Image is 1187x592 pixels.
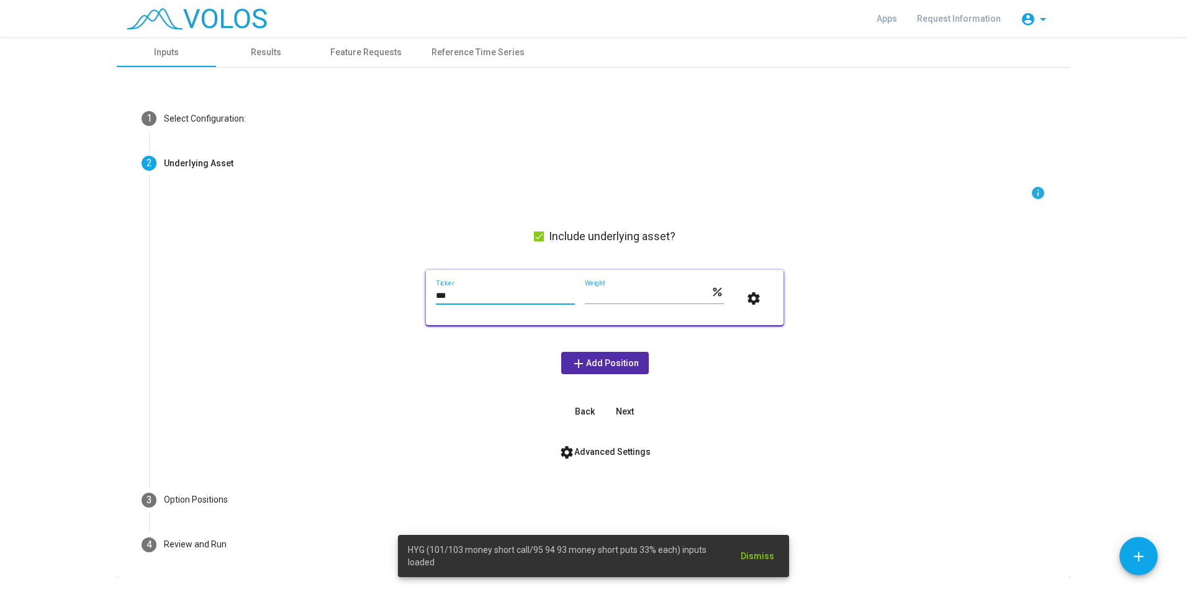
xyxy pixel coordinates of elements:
[917,14,1001,24] span: Request Information
[408,544,726,568] span: HYG (101/103 money short call/95 94 93 money short puts 33% each) inputs loaded
[330,46,402,59] div: Feature Requests
[605,400,644,423] button: Next
[907,7,1011,30] a: Request Information
[746,291,761,306] mat-icon: settings
[1031,186,1045,200] mat-icon: info
[549,441,661,463] button: Advanced Settings
[1131,549,1147,565] mat-icon: add
[561,352,649,374] button: Add Position
[1021,12,1036,27] mat-icon: account_circle
[711,285,724,300] mat-icon: percent
[571,356,586,371] mat-icon: add
[571,358,639,368] span: Add Position
[164,157,233,170] div: Underlying Asset
[147,112,152,124] span: 1
[164,538,227,551] div: Review and Run
[559,447,651,457] span: Advanced Settings
[616,406,634,416] span: Next
[154,46,179,59] div: Inputs
[147,539,152,550] span: 4
[565,400,605,423] button: Back
[867,7,907,30] a: Apps
[559,445,574,460] mat-icon: settings
[164,112,246,125] div: Select Configuration:
[877,14,897,24] span: Apps
[741,551,774,561] span: Dismiss
[731,545,784,567] button: Dismiss
[575,406,595,416] span: Back
[147,494,152,506] span: 3
[431,46,525,59] div: Reference Time Series
[1036,12,1050,27] mat-icon: arrow_drop_down
[164,493,228,506] div: Option Positions
[251,46,281,59] div: Results
[1119,537,1158,575] button: Add icon
[147,157,152,169] span: 2
[549,229,675,244] span: Include underlying asset?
